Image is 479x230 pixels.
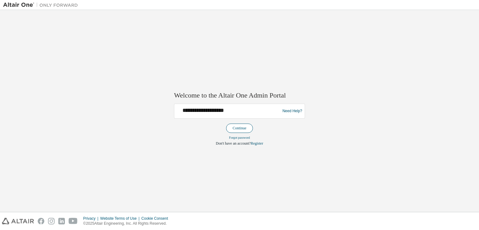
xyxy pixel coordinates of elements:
img: altair_logo.svg [2,218,34,224]
img: linkedin.svg [58,218,65,224]
img: youtube.svg [69,218,78,224]
img: instagram.svg [48,218,55,224]
p: © 2025 Altair Engineering, Inc. All Rights Reserved. [83,221,172,226]
a: Register [251,141,263,146]
div: Website Terms of Use [100,216,141,221]
button: Continue [226,124,253,133]
img: Altair One [3,2,81,8]
div: Privacy [83,216,100,221]
a: Forgot password [229,136,250,140]
div: Cookie Consent [141,216,172,221]
h2: Welcome to the Altair One Admin Portal [174,91,305,100]
span: Don't have an account? [216,141,251,146]
img: facebook.svg [38,218,44,224]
